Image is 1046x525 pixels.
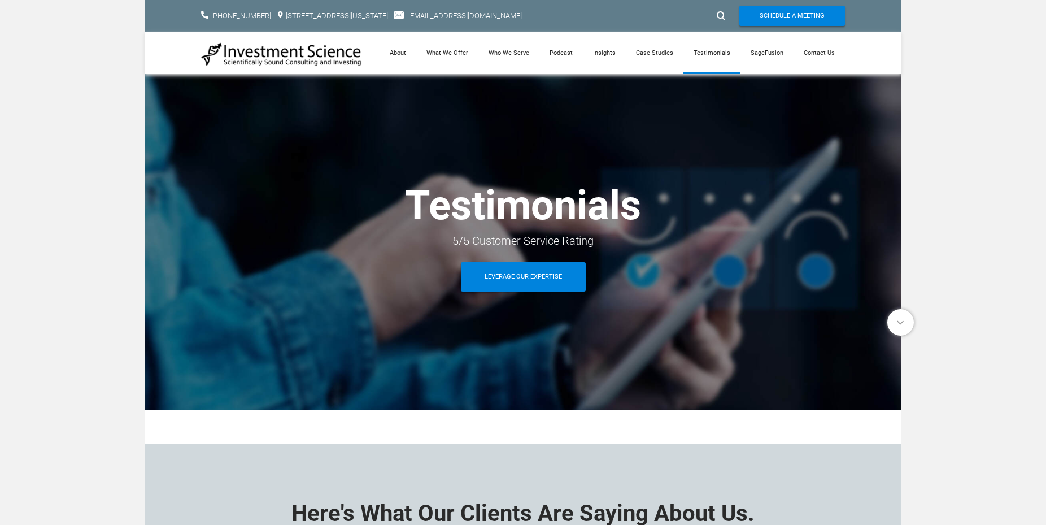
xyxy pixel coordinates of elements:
[380,32,416,74] a: About
[405,181,641,229] strong: Testimonials
[760,6,825,26] span: Schedule A Meeting
[478,32,539,74] a: Who We Serve
[485,262,562,292] span: Leverage Our Expertise
[408,11,522,20] a: [EMAIL_ADDRESS][DOMAIN_NAME]
[286,11,388,20] a: [STREET_ADDRESS][US_STATE]​
[583,32,626,74] a: Insights
[461,262,586,292] a: Leverage Our Expertise
[539,32,583,74] a: Podcast
[626,32,683,74] a: Case Studies
[201,42,362,67] img: Investment Science | NYC Consulting Services
[416,32,478,74] a: What We Offer
[739,6,845,26] a: Schedule A Meeting
[211,11,271,20] a: [PHONE_NUMBER]
[201,231,845,251] div: 5/5 Customer Service Rating
[683,32,740,74] a: Testimonials
[740,32,794,74] a: SageFusion
[794,32,845,74] a: Contact Us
